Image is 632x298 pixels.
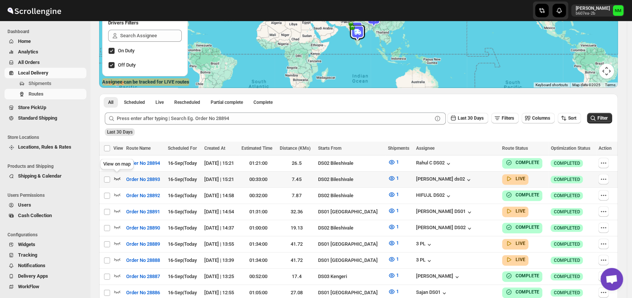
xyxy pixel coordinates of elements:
[5,271,86,281] button: Delivery Apps
[318,289,383,296] div: DS01 [GEOGRAPHIC_DATA]
[554,241,580,247] span: COMPLETED
[383,237,403,249] button: 1
[554,160,580,166] span: COMPLETED
[416,208,473,216] div: [PERSON_NAME] DS01
[126,146,151,151] span: Route Name
[5,239,86,250] button: Widgets
[280,273,314,280] div: 17.4
[505,256,525,263] button: LIVE
[458,116,484,121] span: Last 30 Days
[505,159,539,166] button: COMPLETE
[5,142,86,152] button: Locations, Rules & Rates
[18,38,31,44] span: Home
[571,5,624,17] button: User menu
[554,274,580,280] span: COMPLETED
[416,192,452,200] button: HIFUJL DS02
[505,288,539,296] button: COMPLETE
[505,272,539,280] button: COMPLETE
[168,257,197,263] span: 16-Sep | Today
[383,156,403,168] button: 1
[416,273,461,281] button: [PERSON_NAME]
[126,176,160,183] span: Order No 28893
[318,257,383,264] div: DS01 [GEOGRAPHIC_DATA]
[572,83,600,87] span: Map data ©2025
[122,238,164,250] button: Order No 28889
[18,273,48,279] span: Delivery Apps
[241,208,275,216] div: 01:31:00
[18,144,71,150] span: Locations, Rules & Rates
[516,225,539,230] b: COMPLETE
[204,192,237,199] div: [DATE] | 14:58
[576,5,610,11] p: [PERSON_NAME]
[241,176,275,183] div: 00:33:00
[280,257,314,264] div: 41.72
[280,208,314,216] div: 32.36
[155,99,164,105] span: Live
[318,224,383,232] div: DS02 Bileshivale
[5,47,86,57] button: Analytics
[388,146,409,151] span: Shipments
[383,205,403,217] button: 1
[396,240,399,246] span: 1
[117,113,432,125] input: Press enter after typing | Search Eg. Order No 28894
[383,221,403,233] button: 1
[8,192,86,198] span: Users Permissions
[416,160,452,167] button: Rahul C DS02
[280,160,314,167] div: 26.5
[5,36,86,47] button: Home
[416,289,448,297] div: Sajan DS01
[126,224,160,232] span: Order No 28890
[318,208,383,216] div: DS01 [GEOGRAPHIC_DATA]
[122,157,164,169] button: Order No 28894
[108,99,113,105] span: All
[18,202,31,208] span: Users
[280,224,314,232] div: 19.13
[416,225,473,232] button: [PERSON_NAME] DS02
[253,99,273,105] span: Complete
[535,82,568,88] button: Keyboard shortcuts
[8,134,86,140] span: Store Locations
[18,59,40,65] span: All Orders
[516,192,539,198] b: COMPLETE
[597,116,608,121] span: Filter
[120,30,182,42] input: Search Assignee
[108,19,182,27] h2: Drivers Filters
[505,207,525,215] button: LIVE
[505,175,525,182] button: LIVE
[113,146,123,151] span: View
[124,99,145,105] span: Scheduled
[5,250,86,260] button: Tracking
[29,91,44,97] span: Routes
[126,257,160,264] span: Order No 28888
[168,241,197,247] span: 16-Sep | Today
[318,176,383,183] div: DS02 Bileshivale
[122,190,164,202] button: Order No 28892
[241,257,275,264] div: 01:34:00
[516,273,539,278] b: COMPLETE
[241,146,272,151] span: Estimated Time
[126,289,160,296] span: Order No 28886
[447,113,488,123] button: Last 30 Days
[554,225,580,231] span: COMPLETED
[126,192,160,199] span: Order No 28892
[5,200,86,210] button: Users
[516,257,525,262] b: LIVE
[168,290,197,295] span: 16-Sep | Today
[204,176,237,183] div: [DATE] | 15:21
[8,232,86,238] span: Configurations
[168,193,197,198] span: 16-Sep | Today
[18,49,38,55] span: Analytics
[416,241,433,248] button: 3 PL
[383,269,403,281] button: 1
[551,146,590,151] span: Optimization Status
[126,273,160,280] span: Order No 28887
[280,289,314,296] div: 27.08
[168,160,197,166] span: 16-Sep | Today
[174,99,200,105] span: Rescheduled
[122,254,164,266] button: Order No 28888
[126,208,160,216] span: Order No 28891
